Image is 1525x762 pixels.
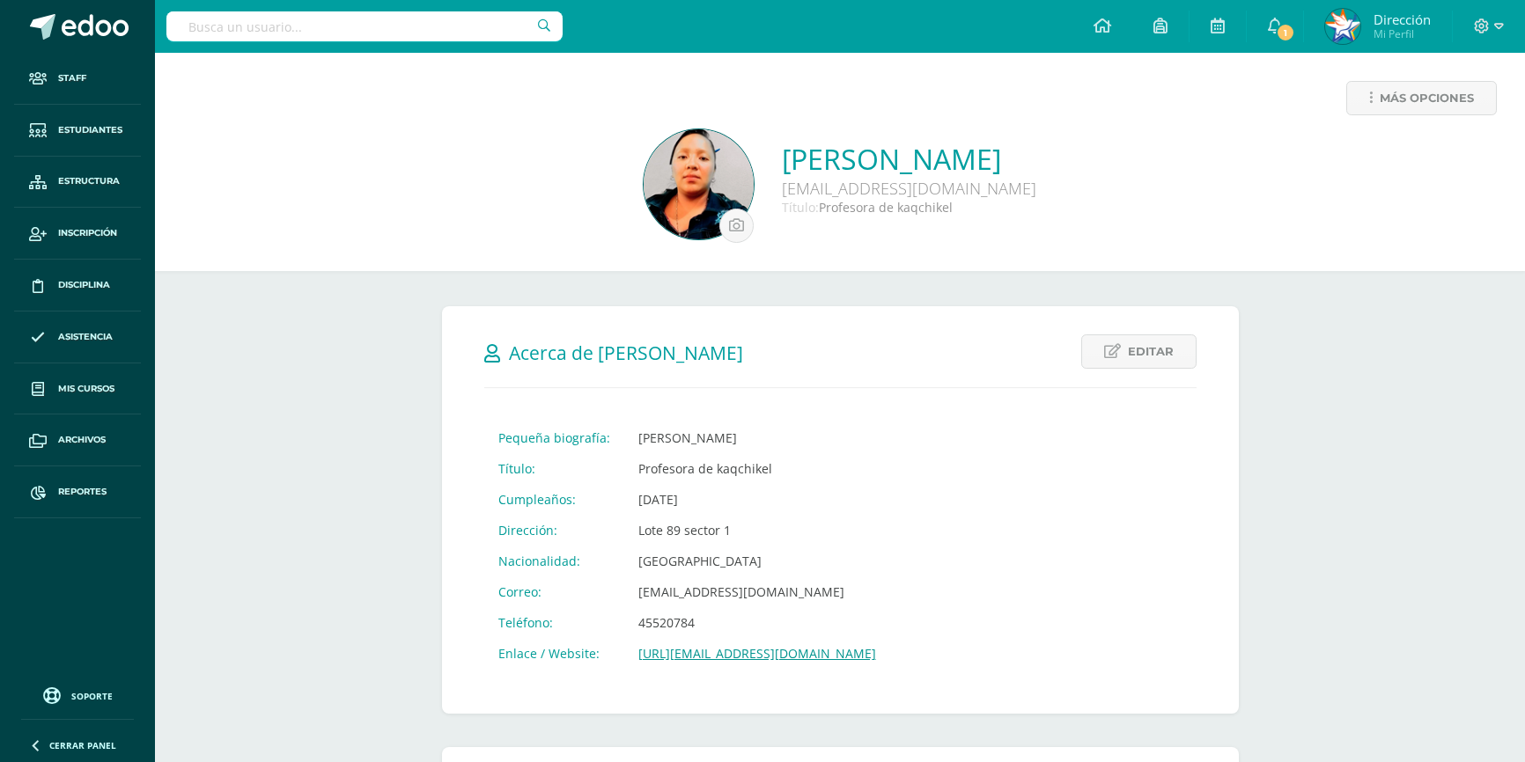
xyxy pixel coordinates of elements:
img: 77486a269cee9505b8c1b8c953e2bf42.png [1325,9,1360,44]
span: Editar [1128,335,1174,368]
span: Asistencia [58,330,113,344]
span: Reportes [58,485,107,499]
a: [PERSON_NAME] [782,140,1036,178]
span: Profesora de kaqchikel [819,199,953,216]
td: 45520784 [624,607,890,638]
td: Correo: [484,576,624,607]
span: Mi Perfil [1374,26,1431,41]
td: [EMAIL_ADDRESS][DOMAIN_NAME] [624,576,890,607]
span: Disciplina [58,278,110,292]
span: Cerrar panel [49,739,116,751]
span: Estudiantes [58,123,122,137]
td: Cumpleaños: [484,484,624,515]
input: Busca un usuario... [166,11,563,41]
td: Dirección: [484,515,624,546]
span: Staff [58,71,86,85]
td: [DATE] [624,484,890,515]
td: [PERSON_NAME] [624,422,890,453]
a: Disciplina [14,260,141,311]
span: 1 [1275,23,1294,42]
a: [URL][EMAIL_ADDRESS][DOMAIN_NAME] [638,645,876,662]
a: Archivos [14,414,141,466]
span: Inscripción [58,226,117,240]
span: Dirección [1374,11,1431,28]
span: Soporte [71,690,113,702]
a: Asistencia [14,311,141,363]
td: Título: [484,453,624,484]
td: Pequeña biografía: [484,422,624,453]
a: Estructura [14,157,141,209]
span: Título: [782,199,819,216]
span: Archivos [58,433,106,447]
a: Inscripción [14,208,141,260]
img: 00aab95a072ae0227e68ca0dc2dba95c.png [644,129,754,239]
span: Mis cursos [58,382,114,396]
div: [EMAIL_ADDRESS][DOMAIN_NAME] [782,178,1036,199]
a: Estudiantes [14,105,141,157]
td: Enlace / Website: [484,638,624,669]
a: Soporte [21,683,134,707]
a: Editar [1081,334,1197,369]
td: Nacionalidad: [484,546,624,576]
span: Estructura [58,174,120,188]
td: [GEOGRAPHIC_DATA] [624,546,890,576]
td: Teléfono: [484,607,624,638]
a: Staff [14,53,141,105]
td: Profesora de kaqchikel [624,453,890,484]
a: Mis cursos [14,363,141,415]
a: Más opciones [1346,81,1497,115]
td: Lote 89 sector 1 [624,515,890,546]
span: Más opciones [1380,82,1474,114]
a: Reportes [14,466,141,518]
span: Acerca de [PERSON_NAME] [509,341,743,365]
